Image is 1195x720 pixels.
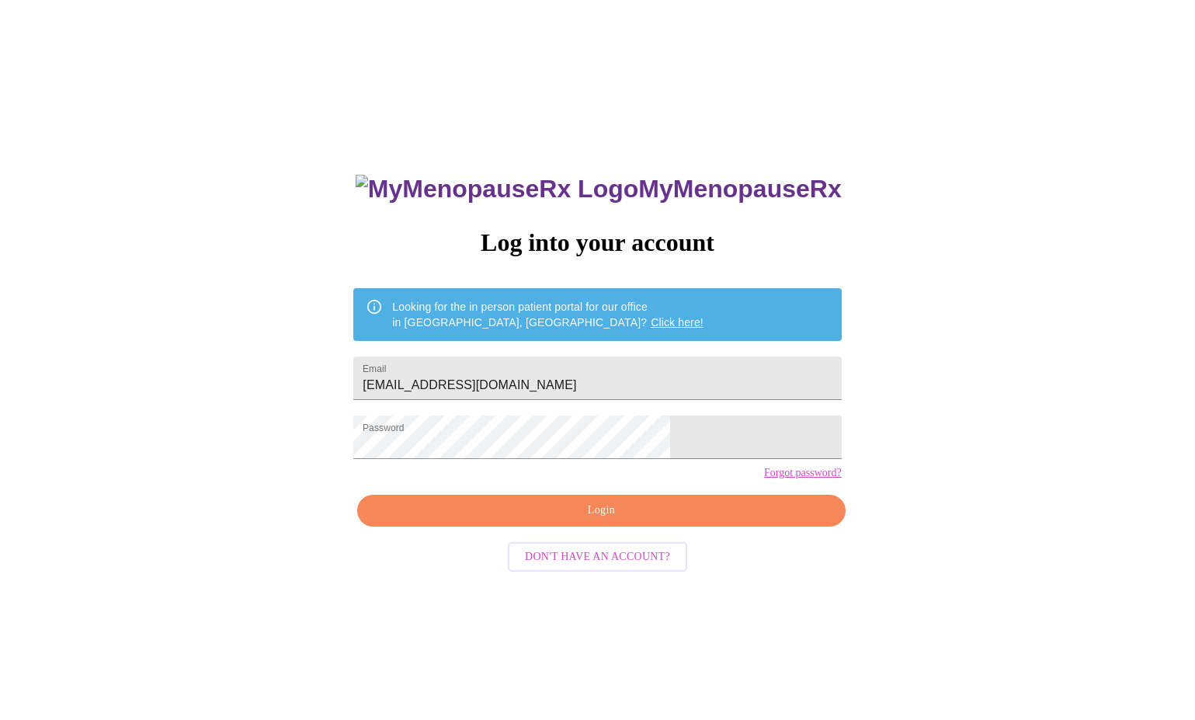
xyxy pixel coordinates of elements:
[651,316,703,329] a: Click here!
[508,542,687,572] button: Don't have an account?
[525,548,670,567] span: Don't have an account?
[392,293,703,336] div: Looking for the in person patient portal for our office in [GEOGRAPHIC_DATA], [GEOGRAPHIC_DATA]?
[375,501,827,520] span: Login
[356,175,638,203] img: MyMenopauseRx Logo
[504,549,691,562] a: Don't have an account?
[353,228,841,257] h3: Log into your account
[356,175,842,203] h3: MyMenopauseRx
[357,495,845,527] button: Login
[764,467,842,479] a: Forgot password?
